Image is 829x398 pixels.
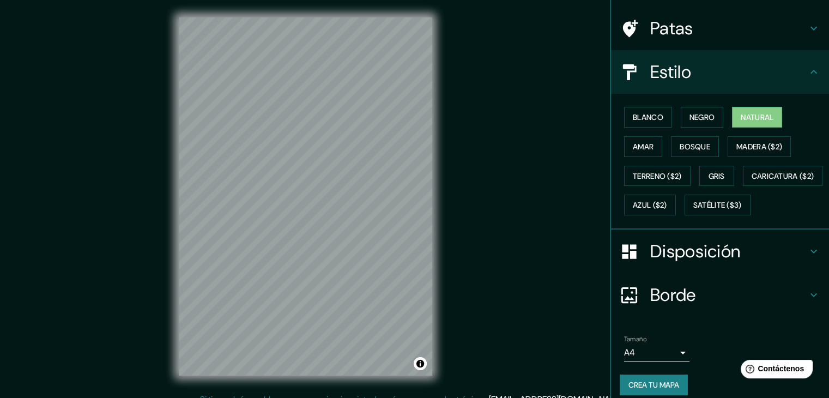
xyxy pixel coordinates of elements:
[741,112,773,122] font: Natural
[624,107,672,128] button: Blanco
[689,112,715,122] font: Negro
[624,195,676,215] button: Azul ($2)
[732,355,817,386] iframe: Lanzador de widgets de ayuda
[179,17,432,376] canvas: Mapa
[624,347,635,358] font: A4
[693,201,742,210] font: Satélite ($3)
[633,112,663,122] font: Blanco
[650,284,696,306] font: Borde
[650,240,740,263] font: Disposición
[685,195,751,215] button: Satélite ($3)
[650,17,693,40] font: Patas
[699,166,734,186] button: Gris
[628,380,679,390] font: Crea tu mapa
[728,136,791,157] button: Madera ($2)
[633,171,682,181] font: Terreno ($2)
[732,107,782,128] button: Natural
[681,107,724,128] button: Negro
[611,230,829,273] div: Disposición
[650,61,691,83] font: Estilo
[624,166,691,186] button: Terreno ($2)
[611,7,829,50] div: Patas
[611,273,829,317] div: Borde
[680,142,710,152] font: Bosque
[633,142,653,152] font: Amar
[624,344,689,361] div: A4
[752,171,814,181] font: Caricatura ($2)
[624,335,646,343] font: Tamaño
[414,357,427,370] button: Activar o desactivar atribución
[736,142,782,152] font: Madera ($2)
[709,171,725,181] font: Gris
[633,201,667,210] font: Azul ($2)
[624,136,662,157] button: Amar
[671,136,719,157] button: Bosque
[620,375,688,395] button: Crea tu mapa
[743,166,823,186] button: Caricatura ($2)
[611,50,829,94] div: Estilo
